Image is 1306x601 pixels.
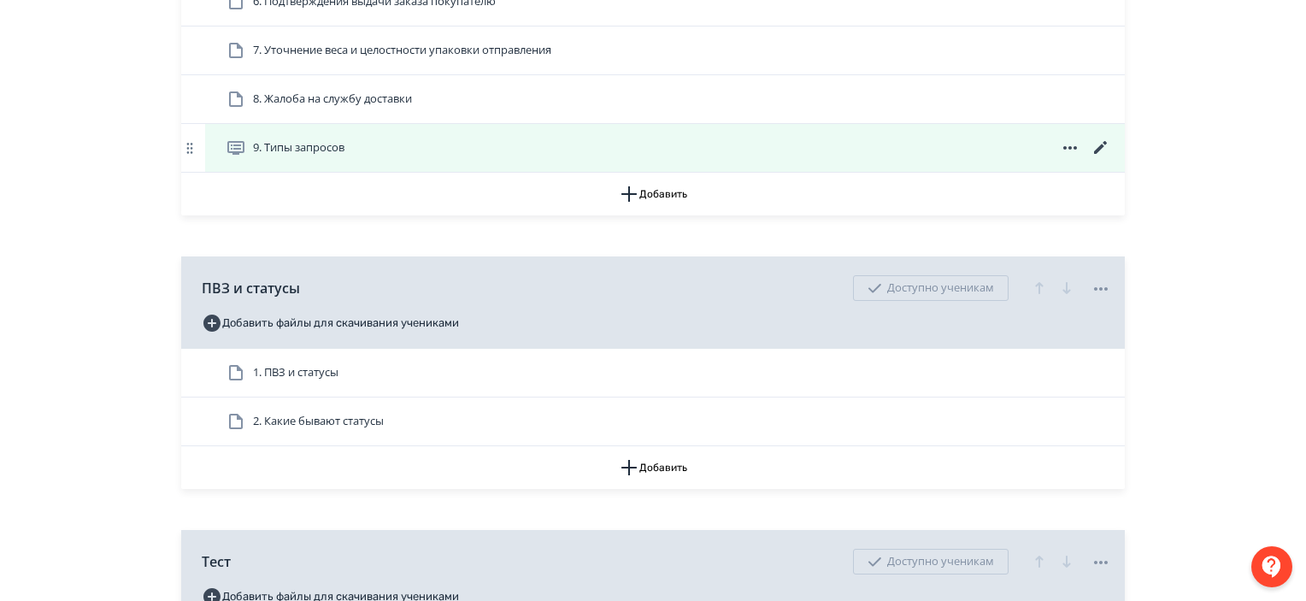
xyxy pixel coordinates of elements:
[181,75,1125,124] div: 8. Жалоба на службу доставки
[181,173,1125,215] button: Добавить
[853,549,1009,574] div: Доступно ученикам
[202,551,231,572] span: Тест
[853,275,1009,301] div: Доступно ученикам
[181,124,1125,173] div: 9. Типы запросов
[253,413,384,430] span: 2. Какие бывают статусы
[253,364,338,381] span: 1. ПВЗ и статусы
[181,398,1125,446] div: 2. Какие бывают статусы
[181,349,1125,398] div: 1. ПВЗ и статусы
[181,446,1125,489] button: Добавить
[253,42,551,59] span: 7. Уточнение веса и целостности упаковки отправления
[253,139,344,156] span: 9. Типы запросов
[253,91,412,108] span: 8. Жалоба на службу доставки
[202,278,300,298] span: ПВЗ и статусы
[202,309,459,337] button: Добавить файлы для скачивания учениками
[181,27,1125,75] div: 7. Уточнение веса и целостности упаковки отправления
